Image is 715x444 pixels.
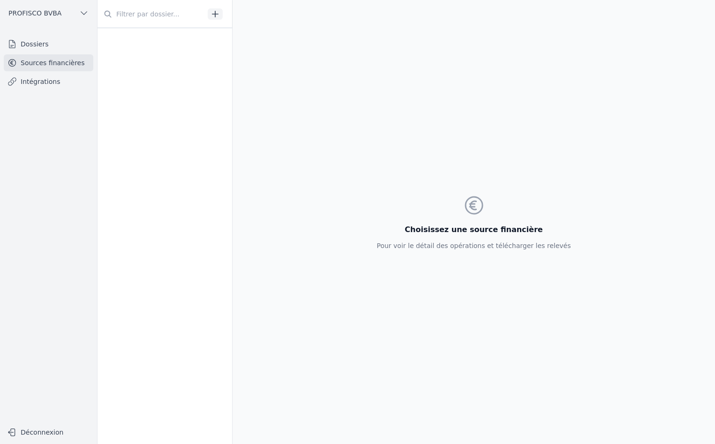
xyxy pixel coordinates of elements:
[4,425,93,440] button: Déconnexion
[98,6,204,23] input: Filtrer par dossier...
[376,241,571,250] p: Pour voir le détail des opérations et télécharger les relevés
[4,6,93,21] button: PROFISCO BVBA
[8,8,61,18] span: PROFISCO BVBA
[4,54,93,71] a: Sources financières
[4,73,93,90] a: Intégrations
[376,224,571,235] h3: Choisissez une source financière
[4,36,93,53] a: Dossiers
